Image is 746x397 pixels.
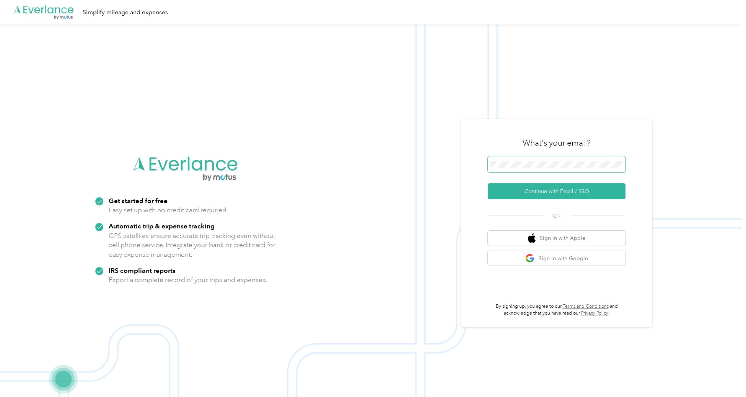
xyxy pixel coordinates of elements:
[488,231,625,246] button: apple logoSign in with Apple
[543,212,570,220] span: OR
[109,275,267,285] p: Export a complete record of your trips and expenses.
[109,205,226,215] p: Easy set up with no credit card required
[109,231,276,259] p: GPS satellites ensure accurate trip tracking even without cell phone service. Integrate your bank...
[563,303,609,309] a: Terms and Conditions
[109,197,168,205] strong: Get started for free
[83,8,168,17] div: Simplify mileage and expenses
[488,303,625,317] p: By signing up, you agree to our and acknowledge that you have read our .
[109,266,176,274] strong: IRS compliant reports
[581,310,608,316] a: Privacy Policy
[488,183,625,199] button: Continue with Email / SSO
[109,222,215,230] strong: Automatic trip & expense tracking
[523,138,591,148] h3: What's your email?
[525,254,535,263] img: google logo
[488,251,625,266] button: google logoSign in with Google
[528,233,536,243] img: apple logo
